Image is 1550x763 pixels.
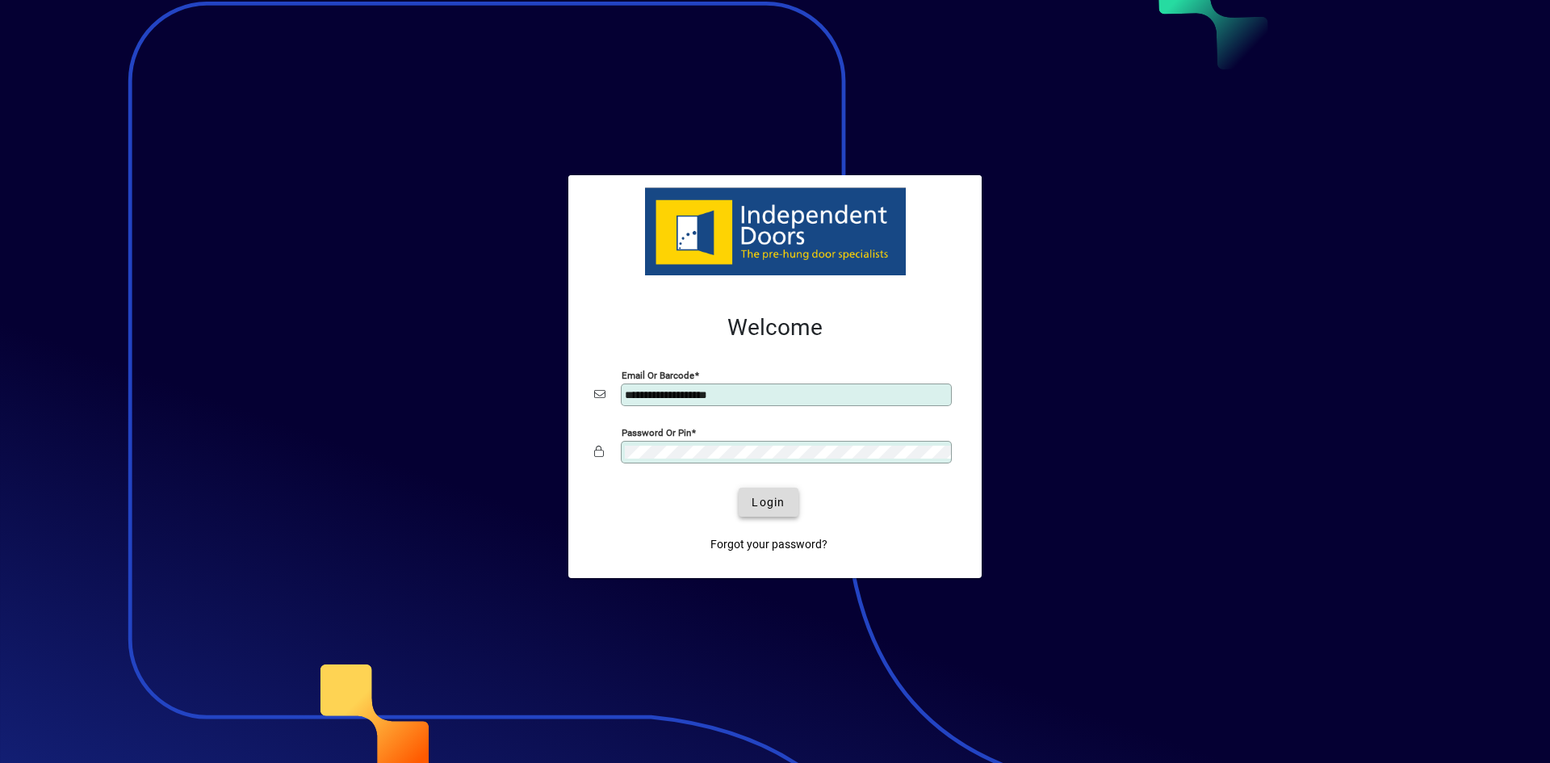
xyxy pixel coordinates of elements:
h2: Welcome [594,314,956,342]
span: Forgot your password? [710,536,827,553]
button: Login [739,488,798,517]
mat-label: Password or Pin [622,427,691,438]
mat-label: Email or Barcode [622,370,694,381]
a: Forgot your password? [704,530,834,559]
span: Login [752,494,785,511]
